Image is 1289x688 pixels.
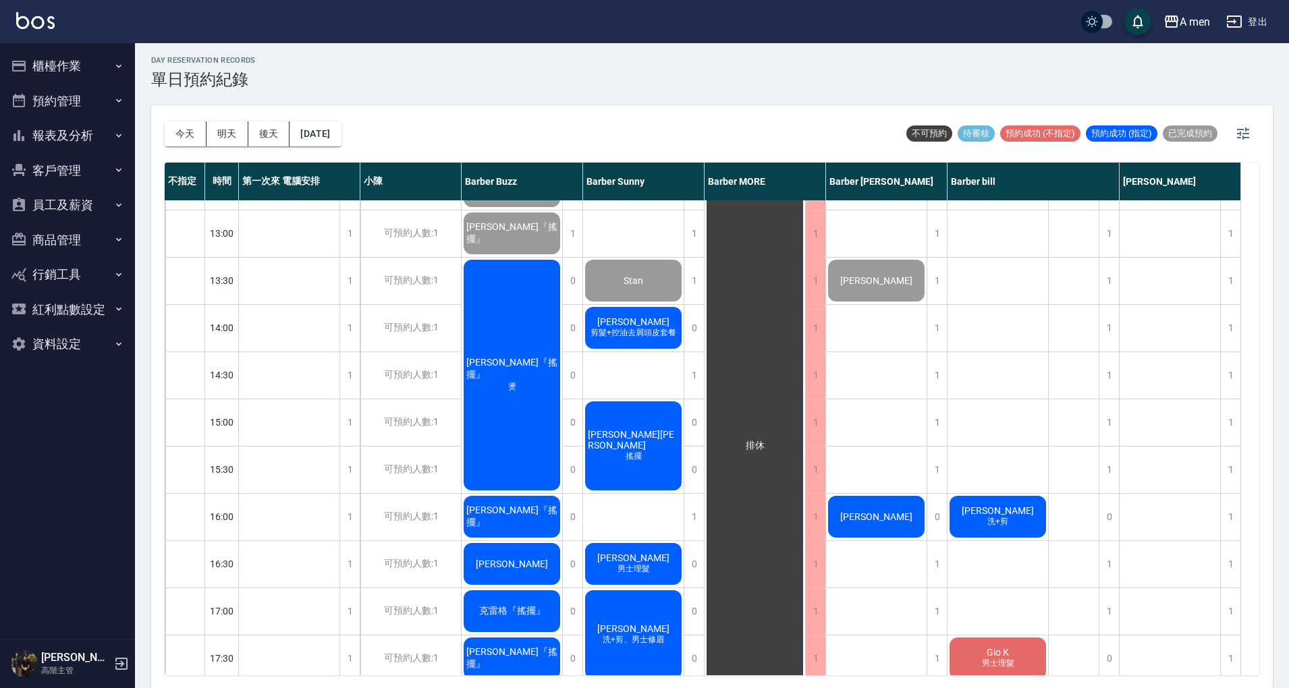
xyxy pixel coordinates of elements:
div: 0 [562,588,582,635]
button: 櫃檯作業 [5,49,130,84]
p: 高階主管 [41,664,110,677]
div: 1 [562,210,582,257]
button: 員工及薪資 [5,188,130,223]
span: Stan [621,275,646,286]
div: 1 [927,588,947,635]
span: [PERSON_NAME] [473,558,551,569]
div: 可預約人數:1 [360,588,461,635]
div: 15:30 [205,446,239,493]
button: A men [1158,8,1215,36]
span: [PERSON_NAME] [595,623,672,634]
h5: [PERSON_NAME] [41,651,110,664]
div: 16:00 [205,493,239,540]
div: 1 [1220,210,1240,257]
div: 1 [927,305,947,351]
button: 登出 [1221,9,1273,34]
button: 後天 [248,121,290,146]
span: [PERSON_NAME]『搖擺』 [464,357,560,381]
div: 可預約人數:1 [360,494,461,540]
div: 不指定 [165,163,205,200]
div: 1 [1099,352,1119,399]
div: 0 [684,541,704,587]
div: A men [1180,13,1210,30]
h3: 單日預約紀錄 [151,70,256,89]
div: 可預約人數:1 [360,399,461,446]
div: 0 [684,399,704,446]
div: 1 [927,210,947,257]
span: 洗+剪 [985,516,1011,527]
button: 今天 [165,121,207,146]
div: 15:00 [205,399,239,446]
div: 0 [684,305,704,351]
span: 搖擺 [623,451,644,462]
div: 1 [927,399,947,446]
span: [PERSON_NAME] [595,316,672,327]
div: 1 [1220,352,1240,399]
div: 14:00 [205,304,239,351]
button: 資料設定 [5,326,130,362]
div: 1 [1099,541,1119,587]
div: 時間 [205,163,239,200]
span: [PERSON_NAME] [838,511,915,522]
span: 克雷格『搖擺』 [476,605,548,617]
div: 1 [1220,588,1240,635]
div: 0 [562,541,582,587]
div: Barber [PERSON_NAME] [826,163,948,200]
span: 待審核 [958,127,995,140]
span: [PERSON_NAME] [838,275,915,286]
div: 1 [927,352,947,399]
div: 1 [1099,447,1119,493]
div: 1 [805,210,825,257]
div: 17:00 [205,587,239,635]
div: 小陳 [360,163,462,200]
div: 1 [339,588,360,635]
span: Gio K [984,647,1012,658]
button: 商品管理 [5,223,130,258]
div: 1 [339,352,360,399]
span: [PERSON_NAME]『搖擺』 [464,221,560,246]
div: 1 [339,447,360,493]
button: 預約管理 [5,84,130,119]
button: 明天 [207,121,248,146]
div: 1 [1220,399,1240,446]
div: 1 [1099,258,1119,304]
div: 1 [1099,305,1119,351]
div: 1 [339,399,360,446]
div: 0 [562,258,582,304]
div: 可預約人數:1 [360,305,461,351]
div: 1 [339,541,360,587]
button: 客戶管理 [5,153,130,188]
div: 0 [1099,635,1119,682]
span: 已完成預約 [1163,127,1217,140]
button: 行銷工具 [5,257,130,292]
div: 0 [562,305,582,351]
div: 1 [1099,210,1119,257]
div: 1 [805,258,825,304]
button: [DATE] [290,121,341,146]
div: Barber bill [948,163,1120,200]
span: [PERSON_NAME]『搖擺』 [464,505,560,529]
div: 1 [339,210,360,257]
div: 1 [927,541,947,587]
div: 可預約人數:1 [360,541,461,587]
div: 1 [805,305,825,351]
div: 1 [339,258,360,304]
img: Person [11,650,38,677]
div: 1 [927,635,947,682]
div: 1 [1220,305,1240,351]
h2: day Reservation records [151,56,256,65]
span: 洗+剪、男士修眉 [600,634,667,646]
span: [PERSON_NAME] [959,505,1037,516]
span: 預約成功 (不指定) [1000,127,1080,140]
div: 1 [1220,494,1240,540]
div: 1 [805,447,825,493]
div: [PERSON_NAME] [1120,163,1241,200]
div: Barber Buzz [462,163,583,200]
div: 1 [684,258,704,304]
div: 1 [1220,541,1240,587]
div: 0 [684,588,704,635]
div: 0 [562,635,582,682]
div: 可預約人數:1 [360,635,461,682]
span: 剪髮+控油去屑頭皮套餐 [588,327,679,339]
div: 1 [805,588,825,635]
